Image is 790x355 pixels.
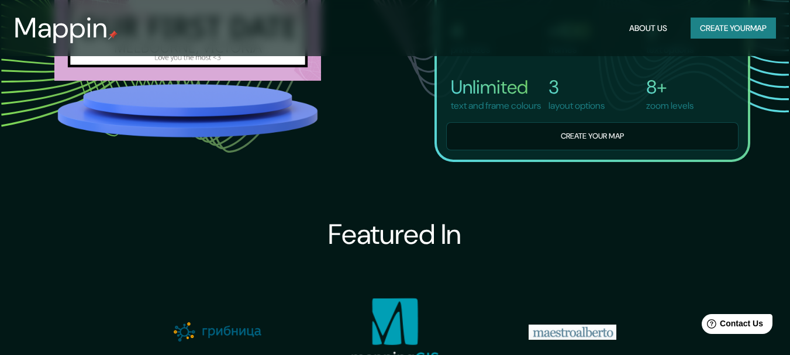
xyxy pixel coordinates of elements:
[174,322,261,341] img: gribnica-logo
[54,81,321,140] img: platform.png
[108,30,118,40] img: mappin-pin
[646,75,694,99] h4: 8+
[686,309,777,342] iframe: Help widget launcher
[691,18,776,39] button: Create yourmap
[625,18,672,39] button: About Us
[14,12,108,44] h3: Mappin
[328,218,461,251] h3: Featured In
[548,99,605,113] p: layout options
[646,99,694,113] p: zoom levels
[529,325,616,340] img: maestroalberto-logo
[451,75,541,99] h4: Unlimited
[446,122,739,151] button: Create your map
[451,99,541,113] p: text and frame colours
[548,75,605,99] h4: 3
